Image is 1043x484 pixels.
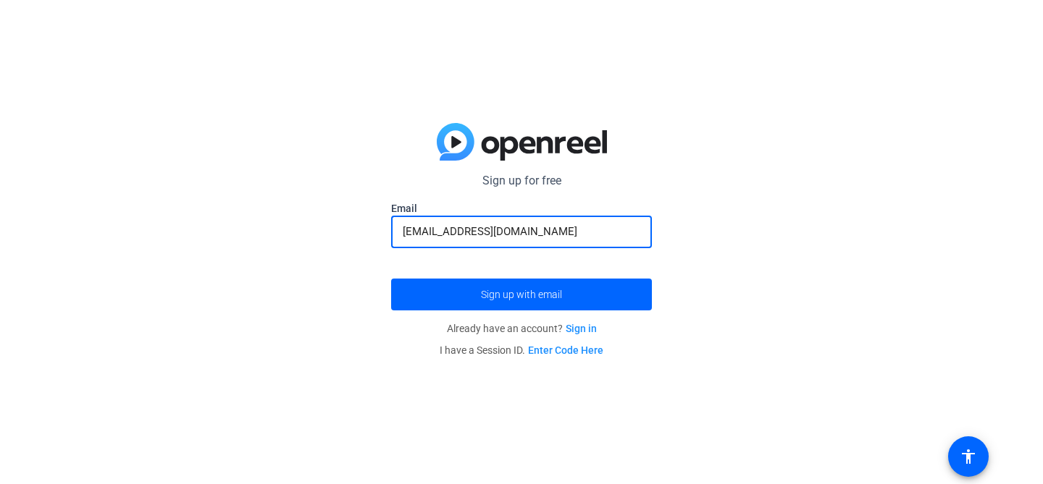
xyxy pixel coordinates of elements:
[403,223,640,240] input: Enter Email Address
[440,344,603,356] span: I have a Session ID.
[960,448,977,465] mat-icon: accessibility
[391,172,652,190] p: Sign up for free
[447,323,597,334] span: Already have an account?
[391,279,652,310] button: Sign up with email
[437,123,607,161] img: blue-gradient.svg
[528,344,603,356] a: Enter Code Here
[391,201,652,216] label: Email
[566,323,597,334] a: Sign in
